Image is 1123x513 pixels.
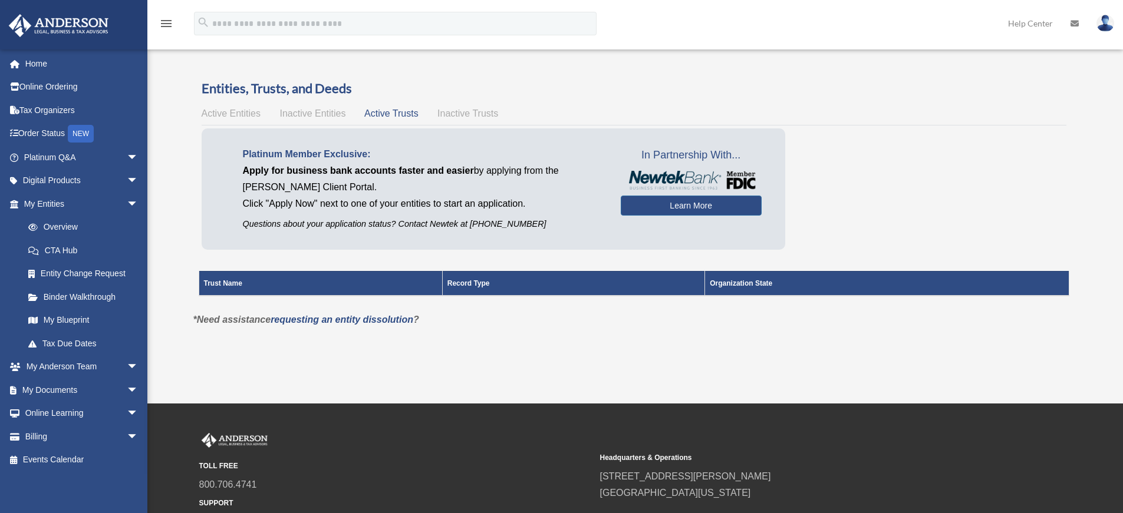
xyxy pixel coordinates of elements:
img: Anderson Advisors Platinum Portal [199,433,270,448]
p: Click "Apply Now" next to one of your entities to start an application. [243,196,603,212]
a: Home [8,52,156,75]
a: Digital Productsarrow_drop_down [8,169,156,193]
a: Events Calendar [8,448,156,472]
a: My Blueprint [17,309,150,332]
span: arrow_drop_down [127,145,150,170]
div: NEW [68,125,94,143]
a: [STREET_ADDRESS][PERSON_NAME] [600,471,771,481]
span: Active Entities [202,108,261,118]
p: Questions about your application status? Contact Newtek at [PHONE_NUMBER] [243,217,603,231]
span: arrow_drop_down [127,402,150,426]
a: CTA Hub [17,239,150,262]
small: TOLL FREE [199,460,592,472]
h3: Entities, Trusts, and Deeds [202,80,1066,98]
a: My Anderson Teamarrow_drop_down [8,355,156,379]
a: menu [159,21,173,31]
span: Apply for business bank accounts faster and easier [243,166,474,176]
a: My Documentsarrow_drop_down [8,378,156,402]
i: menu [159,16,173,31]
a: Order StatusNEW [8,122,156,146]
em: *Need assistance ? [193,315,419,325]
p: by applying from the [PERSON_NAME] Client Portal. [243,163,603,196]
a: My Entitiesarrow_drop_down [8,192,150,216]
span: arrow_drop_down [127,378,150,402]
a: requesting an entity dissolution [271,315,413,325]
span: arrow_drop_down [127,192,150,216]
th: Record Type [442,271,705,296]
span: arrow_drop_down [127,169,150,193]
small: SUPPORT [199,497,592,509]
a: 800.706.4741 [199,479,257,489]
small: Headquarters & Operations [600,452,993,464]
img: NewtekBankLogoSM.png [627,171,756,190]
i: search [197,16,210,29]
a: Entity Change Request [17,262,150,286]
span: Inactive Trusts [437,108,498,118]
a: Overview [17,216,144,239]
a: Platinum Q&Aarrow_drop_down [8,145,156,169]
a: Learn More [621,196,762,216]
th: Trust Name [199,271,442,296]
span: arrow_drop_down [127,355,150,379]
a: Tax Due Dates [17,332,150,355]
img: Anderson Advisors Platinum Portal [5,14,112,37]
a: Online Learningarrow_drop_down [8,402,156,425]
span: Active Trusts [364,108,419,118]
span: In Partnership With... [621,146,762,165]
a: Online Ordering [8,75,156,99]
th: Organization State [705,271,1069,296]
a: [GEOGRAPHIC_DATA][US_STATE] [600,488,751,498]
span: arrow_drop_down [127,425,150,449]
span: Inactive Entities [279,108,345,118]
a: Binder Walkthrough [17,285,150,309]
a: Billingarrow_drop_down [8,425,156,448]
img: User Pic [1096,15,1114,32]
p: Platinum Member Exclusive: [243,146,603,163]
a: Tax Organizers [8,98,156,122]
